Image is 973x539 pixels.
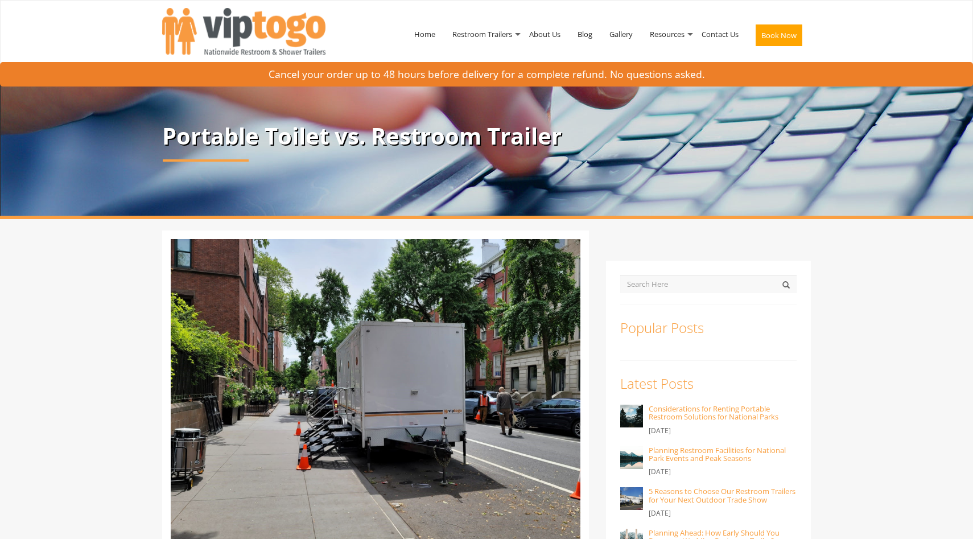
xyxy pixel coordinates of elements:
[649,507,797,520] p: [DATE]
[649,486,795,504] a: 5 Reasons to Choose Our Restroom Trailers for Your Next Outdoor Trade Show
[620,446,643,469] img: Planning Restroom Facilities for National Park Events and Peak Seasons - VIPTOGO
[444,5,521,64] a: Restroom Trailers
[569,5,601,64] a: Blog
[162,8,325,55] img: VIPTOGO
[693,5,747,64] a: Contact Us
[756,24,802,46] button: Book Now
[641,5,693,64] a: Resources
[620,376,797,391] h3: Latest Posts
[747,5,811,71] a: Book Now
[601,5,641,64] a: Gallery
[620,320,797,335] h3: Popular Posts
[649,404,778,422] a: Considerations for Renting Portable Restroom Solutions for National Parks
[521,5,569,64] a: About Us
[620,487,643,510] img: 5 Reasons to Choose Our Restroom Trailers for Your Next Outdoor Trade Show - VIPTOGO
[162,124,811,149] p: Portable Toilet vs. Restroom Trailer
[649,465,797,479] p: [DATE]
[649,424,797,438] p: [DATE]
[620,275,797,293] input: Search Here
[649,445,786,463] a: Planning Restroom Facilities for National Park Events and Peak Seasons
[406,5,444,64] a: Home
[620,405,643,427] img: Considerations for Renting Portable Restroom Solutions for National Parks - VIPTOGO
